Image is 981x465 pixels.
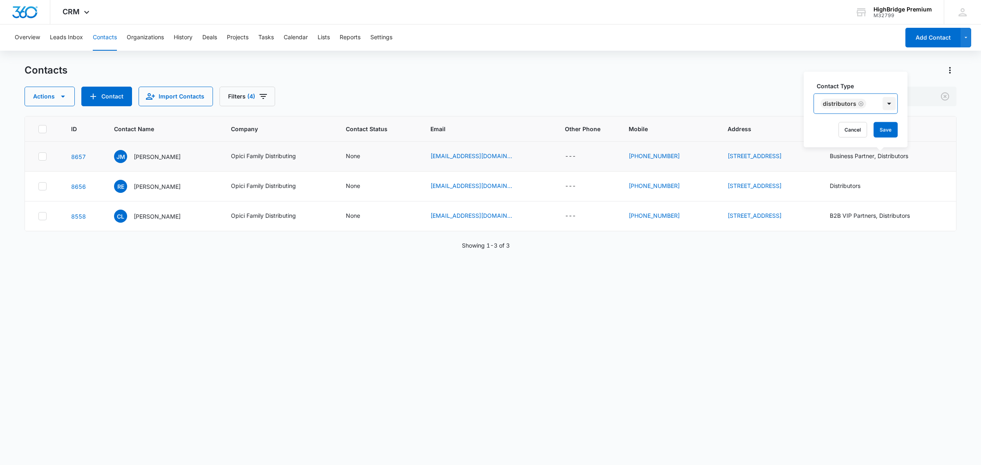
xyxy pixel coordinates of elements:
[817,82,901,90] label: Contact Type
[114,150,127,163] span: JM
[905,28,961,47] button: Add Contact
[830,152,923,161] div: Contact Type - Business Partner, Distributors - Select to Edit Field
[231,211,296,220] div: Opici Family Distributing
[629,152,680,160] a: [PHONE_NUMBER]
[202,25,217,51] button: Deals
[830,152,908,160] div: Business Partner, Distributors
[938,90,952,103] button: Clear
[114,210,127,223] span: CL
[346,211,375,221] div: Contact Status - None - Select to Edit Field
[430,211,512,220] a: [EMAIL_ADDRESS][DOMAIN_NAME]
[231,152,296,160] div: Opici Family Distributing
[71,183,86,190] a: Navigate to contact details page for Ryan Esposito
[370,25,392,51] button: Settings
[134,152,181,161] p: [PERSON_NAME]
[728,182,782,189] a: [STREET_ADDRESS]
[134,182,181,191] p: [PERSON_NAME]
[346,152,360,160] div: None
[823,101,856,107] div: Distributors
[873,13,932,18] div: account id
[139,87,213,106] button: Import Contacts
[231,125,326,133] span: Company
[830,181,860,190] div: Distributors
[728,181,796,191] div: Address - 25 De Boer Dr, Glen Rock, NJ, 07452, United States - Select to Edit Field
[830,211,925,221] div: Contact Type - B2B VIP Partners, Distributors - Select to Edit Field
[565,181,591,191] div: Other Phone - - Select to Edit Field
[93,25,117,51] button: Contacts
[728,152,796,161] div: Address - 17 Flagstone Dr, Tabernacle, NJ, 08088, United States - Select to Edit Field
[728,211,796,221] div: Address - 25 De Boer Dr, Glen Rock, NJ, 07452, United States - Select to Edit Field
[231,211,311,221] div: Company - Opici Family Distributing - Select to Edit Field
[856,101,864,107] div: Remove Distributors
[15,25,40,51] button: Overview
[114,180,195,193] div: Contact Name - Ryan Esposito - Select to Edit Field
[430,181,512,190] a: [EMAIL_ADDRESS][DOMAIN_NAME]
[430,211,527,221] div: Email - lappc@opici.com - Select to Edit Field
[227,25,249,51] button: Projects
[629,125,708,133] span: Mobile
[114,125,199,133] span: Contact Name
[565,152,576,161] div: ---
[134,212,181,221] p: [PERSON_NAME]
[430,152,512,160] a: [EMAIL_ADDRESS][DOMAIN_NAME]
[728,212,782,219] a: [STREET_ADDRESS]
[346,152,375,161] div: Contact Status - None - Select to Edit Field
[340,25,361,51] button: Reports
[247,94,255,99] span: (4)
[565,125,609,133] span: Other Phone
[346,211,360,220] div: None
[346,125,399,133] span: Contact Status
[174,25,193,51] button: History
[629,181,694,191] div: Mobile - (856) 816-2023 - Select to Edit Field
[50,25,83,51] button: Leads Inbox
[830,181,875,191] div: Contact Type - Distributors - Select to Edit Field
[565,152,591,161] div: Other Phone - - Select to Edit Field
[114,180,127,193] span: RE
[462,241,510,250] p: Showing 1-3 of 3
[565,211,591,221] div: Other Phone - - Select to Edit Field
[231,152,311,161] div: Company - Opici Family Distributing - Select to Edit Field
[873,122,898,138] button: Save
[219,87,275,106] button: Filters
[430,181,527,191] div: Email - espositor@opici.com - Select to Edit Field
[629,211,694,221] div: Mobile - (973) 303-2752 - Select to Edit Field
[629,152,694,161] div: Mobile - (609) 685-2898 - Select to Edit Field
[873,6,932,13] div: account name
[284,25,308,51] button: Calendar
[430,152,527,161] div: Email - jmcnally3525@gmail.com - Select to Edit Field
[71,153,86,160] a: Navigate to contact details page for Joe McNally
[728,152,782,159] a: [STREET_ADDRESS]
[25,87,75,106] button: Actions
[565,211,576,221] div: ---
[114,150,195,163] div: Contact Name - Joe McNally - Select to Edit Field
[231,181,311,191] div: Company - Opici Family Distributing - Select to Edit Field
[629,211,680,220] a: [PHONE_NUMBER]
[318,25,330,51] button: Lists
[258,25,274,51] button: Tasks
[127,25,164,51] button: Organizations
[346,181,375,191] div: Contact Status - None - Select to Edit Field
[231,181,296,190] div: Opici Family Distributing
[114,210,195,223] div: Contact Name - Chad Lapp - Select to Edit Field
[838,122,867,138] button: Cancel
[71,213,86,220] a: Navigate to contact details page for Chad Lapp
[943,64,956,77] button: Actions
[346,181,360,190] div: None
[71,125,83,133] span: ID
[830,211,910,220] div: B2B VIP Partners, Distributors
[81,87,132,106] button: Add Contact
[629,181,680,190] a: [PHONE_NUMBER]
[430,125,533,133] span: Email
[63,7,80,16] span: CRM
[728,125,798,133] span: Address
[565,181,576,191] div: ---
[25,64,67,76] h1: Contacts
